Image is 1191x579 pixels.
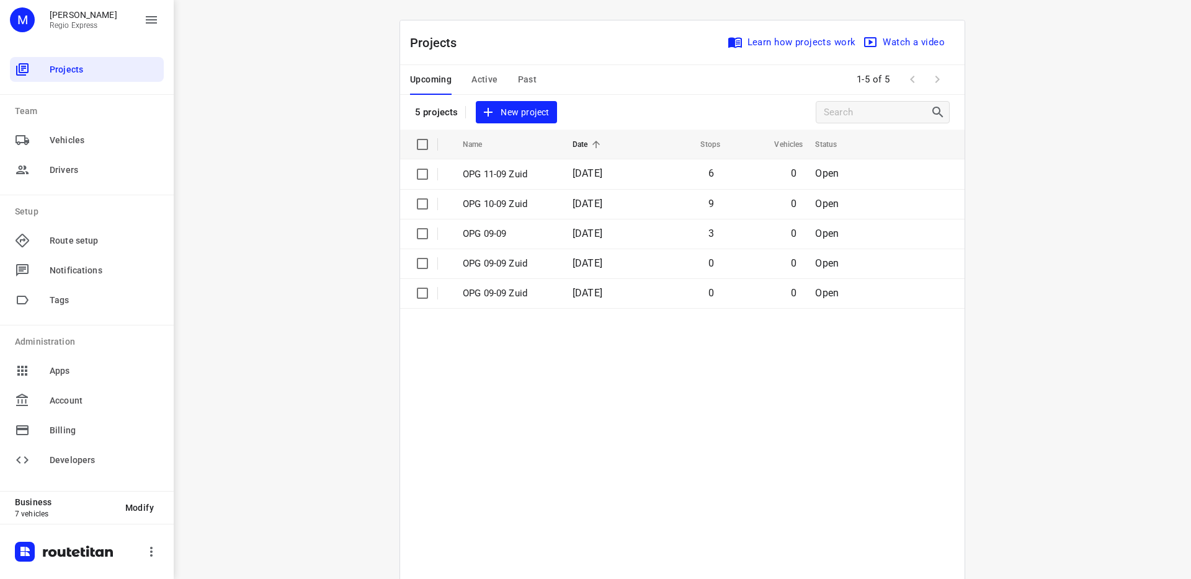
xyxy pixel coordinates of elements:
[573,287,602,299] span: [DATE]
[50,10,117,20] p: Max Bisseling
[10,128,164,152] div: Vehicles
[125,503,154,513] span: Modify
[708,167,714,179] span: 6
[50,394,159,407] span: Account
[791,167,796,179] span: 0
[815,257,839,269] span: Open
[791,228,796,239] span: 0
[708,287,714,299] span: 0
[10,57,164,82] div: Projects
[50,264,159,277] span: Notifications
[50,365,159,378] span: Apps
[15,205,164,218] p: Setup
[824,103,930,122] input: Search projects
[573,228,602,239] span: [DATE]
[573,257,602,269] span: [DATE]
[463,197,554,211] p: OPG 10-09 Zuid
[463,257,554,271] p: OPG 09-09 Zuid
[900,67,925,92] span: Previous Page
[852,66,895,93] span: 1-5 of 5
[10,288,164,312] div: Tags
[10,448,164,472] div: Developers
[10,7,35,32] div: M
[815,287,839,299] span: Open
[471,72,497,87] span: Active
[463,227,554,241] p: OPG 09-09
[684,137,720,152] span: Stops
[115,497,164,519] button: Modify
[791,287,796,299] span: 0
[50,424,159,437] span: Billing
[10,418,164,443] div: Billing
[463,167,554,182] p: OPG 11-09 Zuid
[518,72,537,87] span: Past
[10,157,164,182] div: Drivers
[15,510,115,518] p: 7 vehicles
[815,228,839,239] span: Open
[791,198,796,210] span: 0
[791,257,796,269] span: 0
[15,335,164,348] p: Administration
[15,497,115,507] p: Business
[50,454,159,467] span: Developers
[573,198,602,210] span: [DATE]
[925,67,950,92] span: Next Page
[415,107,458,118] p: 5 projects
[410,33,467,52] p: Projects
[410,72,452,87] span: Upcoming
[50,294,159,307] span: Tags
[573,137,604,152] span: Date
[50,234,159,247] span: Route setup
[10,358,164,383] div: Apps
[10,258,164,283] div: Notifications
[10,388,164,413] div: Account
[463,286,554,301] p: OPG 09-09 Zuid
[483,105,549,120] span: New project
[708,198,714,210] span: 9
[708,257,714,269] span: 0
[50,164,159,177] span: Drivers
[758,137,803,152] span: Vehicles
[476,101,556,124] button: New project
[50,134,159,147] span: Vehicles
[50,63,159,76] span: Projects
[50,21,117,30] p: Regio Express
[573,167,602,179] span: [DATE]
[930,105,949,120] div: Search
[815,198,839,210] span: Open
[815,167,839,179] span: Open
[708,228,714,239] span: 3
[10,228,164,253] div: Route setup
[815,137,853,152] span: Status
[15,105,164,118] p: Team
[463,137,499,152] span: Name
